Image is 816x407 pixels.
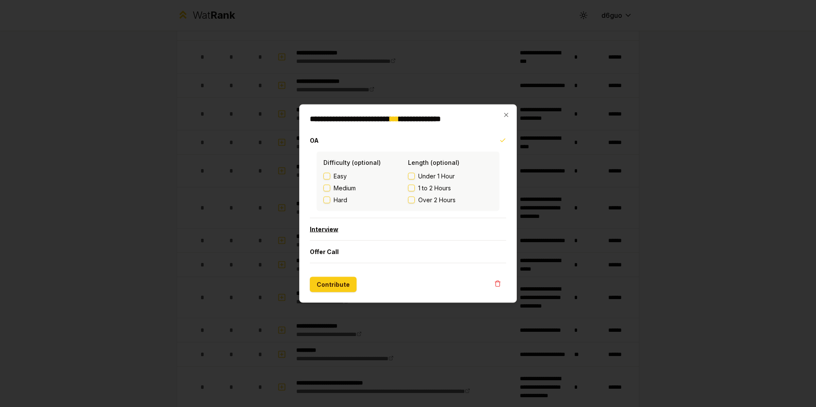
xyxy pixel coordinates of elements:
button: OA [310,130,506,152]
span: Easy [334,172,347,181]
button: Over 2 Hours [408,197,415,203]
span: Under 1 Hour [418,172,455,181]
span: Medium [334,184,356,192]
button: Interview [310,218,506,240]
span: Over 2 Hours [418,196,456,204]
button: Under 1 Hour [408,173,415,180]
button: Contribute [310,277,357,292]
button: Hard [323,197,330,203]
span: 1 to 2 Hours [418,184,451,192]
button: Medium [323,185,330,192]
button: Offer Call [310,241,506,263]
div: OA [310,152,506,218]
span: Hard [334,196,347,204]
button: 1 to 2 Hours [408,185,415,192]
label: Length (optional) [408,159,459,166]
label: Difficulty (optional) [323,159,381,166]
button: Easy [323,173,330,180]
